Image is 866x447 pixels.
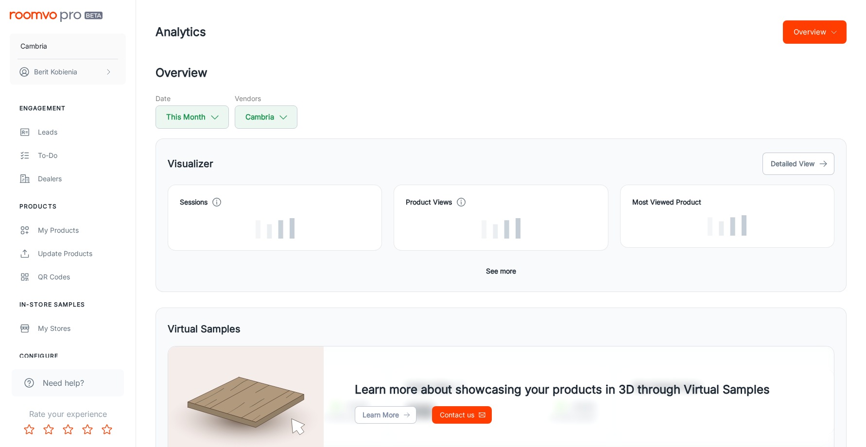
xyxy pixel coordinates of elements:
[708,215,746,236] img: Loading
[168,322,241,336] h5: Virtual Samples
[355,406,416,424] a: Learn More
[783,20,847,44] button: Overview
[38,173,126,184] div: Dealers
[38,248,126,259] div: Update Products
[180,197,208,207] h4: Sessions
[38,150,126,161] div: To-do
[10,34,126,59] button: Cambria
[10,59,126,85] button: Berit Kobienia
[38,225,126,236] div: My Products
[632,197,822,207] h4: Most Viewed Product
[38,272,126,282] div: QR Codes
[58,420,78,439] button: Rate 3 star
[235,105,297,129] button: Cambria
[482,262,520,280] button: See more
[432,406,492,424] a: Contact us
[39,420,58,439] button: Rate 2 star
[235,93,297,103] h5: Vendors
[34,67,77,77] p: Berit Kobienia
[38,127,126,138] div: Leads
[156,23,206,41] h1: Analytics
[78,420,97,439] button: Rate 4 star
[20,41,47,52] p: Cambria
[156,93,229,103] h5: Date
[355,381,770,398] h4: Learn more about showcasing your products in 3D through Virtual Samples
[762,153,834,175] button: Detailed View
[43,377,84,389] span: Need help?
[168,156,213,171] h5: Visualizer
[38,323,126,334] div: My Stores
[19,420,39,439] button: Rate 1 star
[482,218,520,239] img: Loading
[406,197,452,207] h4: Product Views
[156,64,847,82] h2: Overview
[156,105,229,129] button: This Month
[97,420,117,439] button: Rate 5 star
[256,218,294,239] img: Loading
[10,12,103,22] img: Roomvo PRO Beta
[8,408,128,420] p: Rate your experience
